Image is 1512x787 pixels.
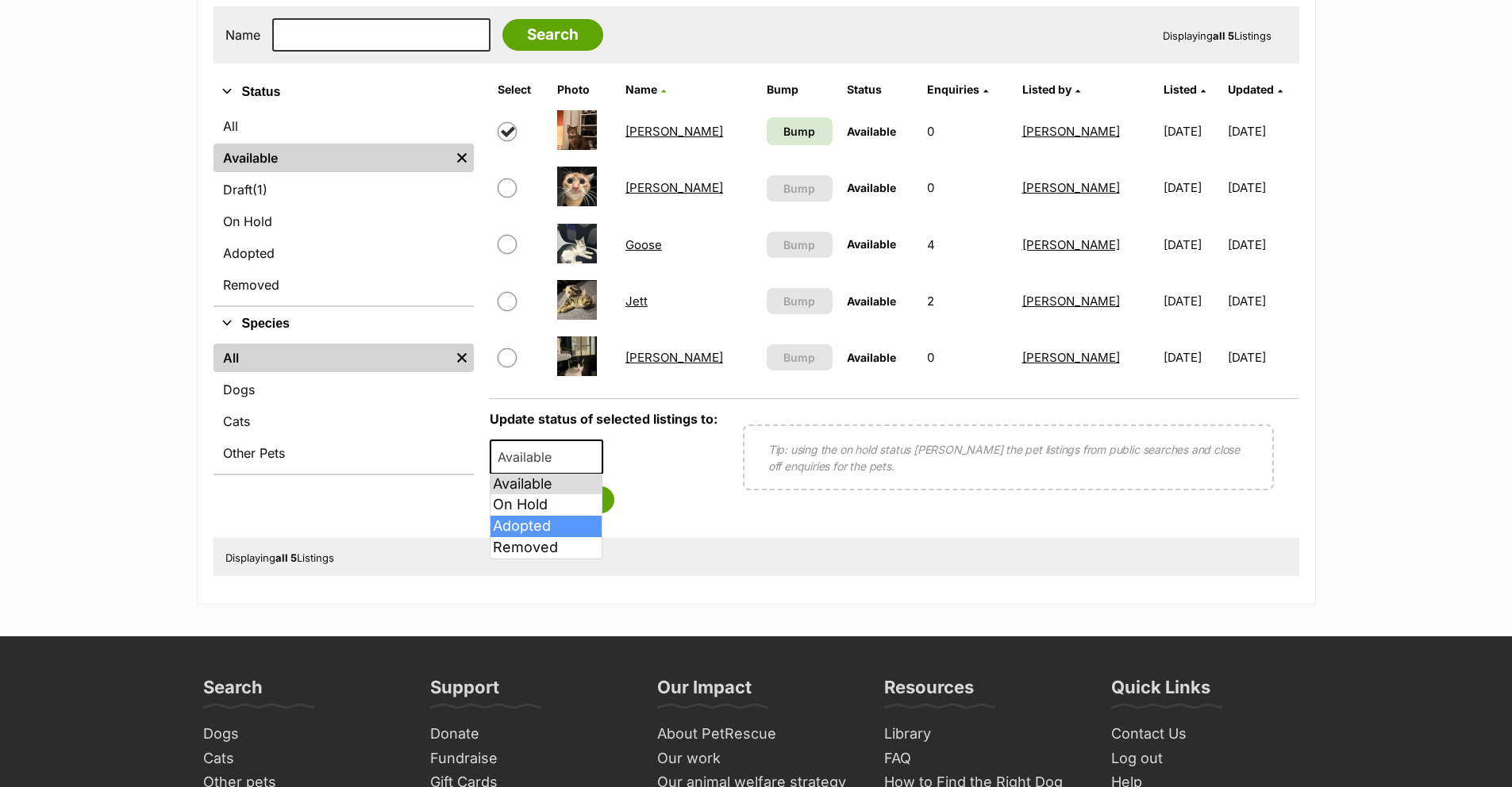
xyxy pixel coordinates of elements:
a: Bump [767,117,833,145]
a: Donate [424,722,635,747]
a: Adopted [214,239,474,267]
strong: all 5 [275,551,297,564]
a: [PERSON_NAME] [1022,124,1120,139]
td: [DATE] [1157,330,1226,385]
a: Remove filter [450,344,474,372]
div: Species [214,340,474,474]
a: [PERSON_NAME] [1022,350,1120,365]
span: (1) [252,180,267,199]
td: 2 [921,274,1014,328]
span: Bump [783,293,815,309]
td: [DATE] [1157,274,1226,328]
button: Bump [767,232,833,258]
a: Draft [214,175,474,204]
a: Dogs [214,375,474,404]
span: Bump [783,349,815,366]
a: Remove filter [450,144,474,172]
button: Status [214,82,474,102]
button: Species [214,313,474,334]
span: Available [847,294,896,308]
h3: Support [430,676,499,708]
td: 0 [921,160,1014,215]
a: Listed [1164,83,1206,96]
a: Listed by [1022,83,1080,96]
a: Log out [1105,747,1316,771]
button: Bump [767,175,833,202]
span: Available [847,181,896,194]
a: Library [878,722,1089,747]
a: Dogs [197,722,408,747]
td: 4 [921,217,1014,272]
span: translation missing: en.admin.listings.index.attributes.enquiries [927,83,979,96]
h3: Our Impact [657,676,752,708]
a: Goose [625,237,662,252]
span: Available [491,446,567,468]
span: Bump [783,236,815,253]
td: [DATE] [1228,274,1297,328]
button: Bump [767,344,833,370]
div: Status [214,109,474,305]
span: Bump [783,180,815,197]
a: [PERSON_NAME] [1022,294,1120,309]
a: Jett [625,294,648,309]
span: Listed by [1022,83,1071,96]
a: Fundraise [424,747,635,771]
td: [DATE] [1157,217,1226,272]
a: All [214,344,450,372]
a: [PERSON_NAME] [1022,237,1120,252]
span: Bump [783,123,815,140]
span: Updated [1228,83,1274,96]
span: Listed [1164,83,1197,96]
a: Other Pets [214,439,474,467]
h3: Quick Links [1111,676,1210,708]
a: Our work [651,747,862,771]
a: Removed [214,271,474,299]
h3: Search [203,676,263,708]
span: Available [847,351,896,364]
td: [DATE] [1228,104,1297,159]
button: Bump [767,288,833,314]
th: Status [841,77,919,102]
th: Photo [551,77,617,102]
a: [PERSON_NAME] [625,124,723,139]
span: Available [490,440,604,474]
label: Name [225,28,260,42]
a: Contact Us [1105,722,1316,747]
td: [DATE] [1228,330,1297,385]
td: [DATE] [1157,160,1226,215]
td: 0 [921,104,1014,159]
input: Search [502,19,603,51]
a: FAQ [878,747,1089,771]
span: Displaying Listings [1163,29,1272,42]
a: Cats [214,407,474,436]
a: Name [625,83,666,96]
li: Available [491,474,602,495]
li: Adopted [491,516,602,537]
span: Name [625,83,657,96]
a: [PERSON_NAME] [1022,180,1120,195]
a: About PetRescue [651,722,862,747]
strong: all 5 [1213,29,1234,42]
li: On Hold [491,494,602,516]
span: Available [847,125,896,138]
span: Displaying Listings [225,551,334,564]
a: Cats [197,747,408,771]
th: Bump [760,77,839,102]
a: Available [214,144,450,172]
th: Select [491,77,549,102]
p: Tip: using the on hold status [PERSON_NAME] the pet listings from public searches and close off e... [768,441,1248,474]
td: [DATE] [1228,160,1297,215]
a: On Hold [214,207,474,236]
label: Update status of selected listings to: [490,411,718,427]
h3: Resources [884,676,974,708]
td: [DATE] [1157,104,1226,159]
a: [PERSON_NAME] [625,350,723,365]
span: Available [847,237,896,251]
a: Enquiries [927,83,988,96]
td: [DATE] [1228,217,1297,272]
li: Removed [491,537,602,559]
a: All [214,112,474,140]
a: [PERSON_NAME] [625,180,723,195]
a: Updated [1228,83,1283,96]
td: 0 [921,330,1014,385]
